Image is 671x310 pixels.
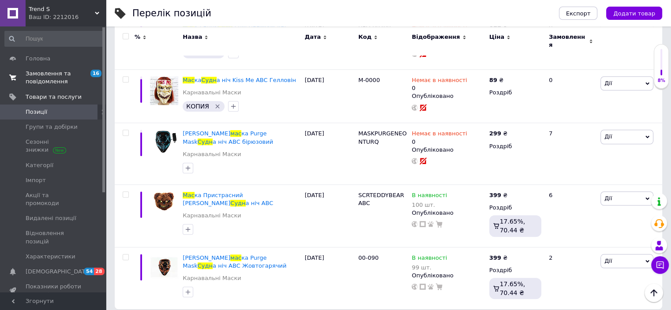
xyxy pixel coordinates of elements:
button: Експорт [559,7,598,20]
span: Видалені позиції [26,214,76,222]
span: Trend S [29,5,95,13]
a: [PERSON_NAME]маска Purge MaskСудна ніч ABC Жовтогарячий [183,254,286,269]
div: [DATE] [303,247,356,309]
span: мас [230,130,241,137]
img: Маска Страшный медведь Тедди Судная ночь ABC [150,191,178,212]
b: 399 [489,192,501,198]
span: Товари та послуги [26,93,82,101]
span: Дії [604,133,612,140]
a: Карнавальні Маски [183,150,241,158]
span: 17.65%, 70.44 ₴ [500,218,525,234]
span: Показники роботи компанії [26,283,82,299]
span: [DEMOGRAPHIC_DATA] [26,268,91,276]
div: Роздріб [489,204,541,212]
span: Мас [183,192,194,198]
div: Опубліковано [412,92,484,100]
div: 6 [544,184,598,247]
span: MASKPURGENEONTURQ [358,130,407,145]
span: Ціна [489,33,504,41]
span: ка Пристрасний [PERSON_NAME] [183,192,243,206]
div: Опубліковано [412,272,484,280]
div: Роздріб [489,266,541,274]
span: Судн [198,138,213,145]
a: Карнавальні Маски [183,89,241,97]
a: Маска Пристрасний [PERSON_NAME]Судна ніч ABC [183,192,273,206]
div: Опубліковано [412,146,484,154]
div: 8% [654,78,668,84]
div: 7 [544,123,598,185]
div: ₴ [489,76,503,84]
div: Опубліковано [412,209,484,217]
span: Назва [183,33,202,41]
span: 00-090 [358,254,379,261]
b: 299 [489,130,501,137]
span: 28 [94,268,104,275]
span: [PERSON_NAME] [183,254,230,261]
span: ка [195,77,202,83]
span: Позиції [26,108,47,116]
span: Сезонні знижки [26,138,82,154]
div: 2 [544,247,598,309]
div: 0 [412,76,467,92]
span: Немає в наявності [412,77,467,86]
a: МаскаСудна ніч Kiss Me ABC Гелловін [183,77,296,83]
span: M-0000 [358,77,380,83]
button: Додати товар [606,7,662,20]
div: [DATE] [303,69,356,123]
span: Замовлення [549,33,587,49]
div: 99 шт. [412,264,447,271]
span: Дії [604,195,612,202]
span: Судн [230,200,245,206]
img: Маска Судная ночь Kiss Me ABC Хеллоуин [150,76,178,105]
div: [DATE] [303,123,356,185]
img: Неоновая маска Purge Mask Судная ночь ABC Оранжевый [150,254,178,280]
span: Додати товар [613,10,655,17]
span: а ніч Kiss Me ABC Гелловін [217,77,296,83]
span: Судн [201,77,216,83]
div: Роздріб [489,89,541,97]
input: Пошук [4,31,104,47]
span: а ніч ABC [246,200,274,206]
div: ₴ [489,130,507,138]
span: Мас [183,77,194,83]
span: КОПИЯ [186,103,209,110]
span: Групи та добірки [26,123,78,131]
img: Неоновая маска Purge Mask Судная ночь ABC бирюзовый [150,130,178,153]
span: Дії [604,80,612,86]
span: В наявності [412,192,447,201]
span: Дії [604,258,612,264]
div: 0 [544,69,598,123]
span: а ніч ABC бірюзовий [213,138,273,145]
span: ка Purge Mask [183,130,266,145]
div: 100 шт. [412,202,447,208]
span: Експорт [566,10,591,17]
span: SCRTEDDYBEARABC [358,192,404,206]
span: % [135,33,140,41]
span: 17.65%, 70.44 ₴ [500,280,525,296]
span: Категорії [26,161,53,169]
span: Головна [26,55,50,63]
div: Перелік позицій [132,9,211,18]
a: Карнавальні Маски [183,274,241,282]
div: Ваш ID: 2212016 [29,13,106,21]
span: Судн [198,262,213,269]
span: Код [358,33,371,41]
div: ₴ [489,191,507,199]
span: ка Purge Mask [183,254,266,269]
span: Немає в наявності [412,130,467,139]
a: Карнавальні Маски [183,212,241,220]
span: Дата [305,33,321,41]
div: 0 [412,130,467,146]
span: [PERSON_NAME] [183,130,230,137]
span: мас [230,254,241,261]
div: ₴ [489,254,507,262]
span: Характеристики [26,253,75,261]
span: Відновлення позицій [26,229,82,245]
span: В наявності [412,254,447,264]
div: Роздріб [489,142,541,150]
button: Наверх [645,284,663,302]
span: Акції та промокоди [26,191,82,207]
a: [PERSON_NAME]маска Purge MaskСудна ніч ABC бірюзовий [183,130,273,145]
b: 89 [489,77,497,83]
button: Чат з покупцем [651,256,669,274]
